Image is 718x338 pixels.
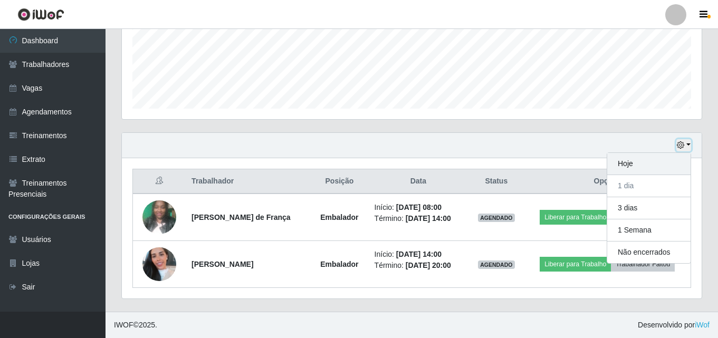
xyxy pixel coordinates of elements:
span: AGENDADO [478,214,515,222]
button: Liberar para Trabalho [540,210,611,225]
li: Início: [375,249,462,260]
li: Término: [375,213,462,224]
span: AGENDADO [478,260,515,269]
strong: Embalador [320,213,358,221]
button: Hoje [607,153,691,175]
a: iWof [695,321,710,329]
li: Término: [375,260,462,271]
time: [DATE] 14:00 [406,214,451,223]
button: Liberar para Trabalho [540,257,611,272]
strong: Embalador [320,260,358,268]
time: [DATE] 20:00 [406,261,451,269]
strong: [PERSON_NAME] [192,260,253,268]
th: Data [368,169,468,194]
span: © 2025 . [114,320,157,331]
span: IWOF [114,321,133,329]
th: Trabalhador [185,169,311,194]
button: Não encerrados [607,242,691,263]
img: CoreUI Logo [17,8,64,21]
img: 1750447582660.jpeg [142,234,176,294]
th: Opções [524,169,691,194]
button: Trabalhador Faltou [611,257,675,272]
button: 1 dia [607,175,691,197]
span: Desenvolvido por [638,320,710,331]
time: [DATE] 14:00 [396,250,442,258]
img: 1713098995975.jpeg [142,195,176,239]
button: 1 Semana [607,219,691,242]
strong: [PERSON_NAME] de França [192,213,290,221]
th: Posição [311,169,368,194]
time: [DATE] 08:00 [396,203,442,211]
li: Início: [375,202,462,213]
th: Status [468,169,524,194]
button: 3 dias [607,197,691,219]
